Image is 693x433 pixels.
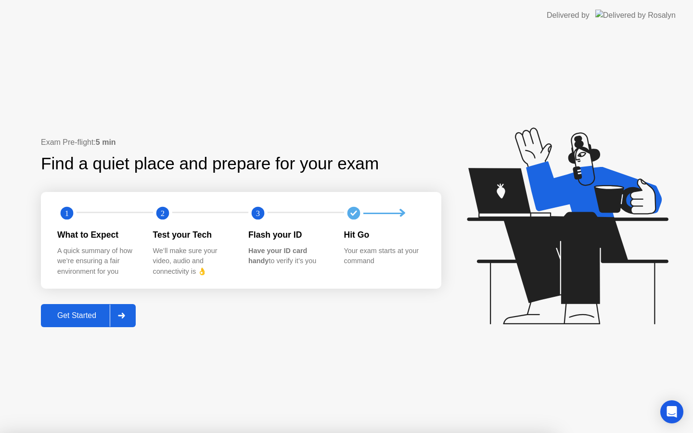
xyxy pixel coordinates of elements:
text: 3 [256,209,260,218]
div: Test your Tech [153,229,233,241]
text: 2 [160,209,164,218]
div: A quick summary of how we’re ensuring a fair environment for you [57,246,138,277]
div: Flash your ID [248,229,329,241]
img: Delivered by Rosalyn [595,10,676,21]
div: Delivered by [547,10,590,21]
div: Exam Pre-flight: [41,137,441,148]
div: to verify it’s you [248,246,329,267]
div: What to Expect [57,229,138,241]
div: Hit Go [344,229,424,241]
div: Find a quiet place and prepare for your exam [41,151,380,177]
div: Open Intercom Messenger [660,400,683,423]
b: Have your ID card handy [248,247,307,265]
div: Get Started [44,311,110,320]
div: We’ll make sure your video, audio and connectivity is 👌 [153,246,233,277]
b: 5 min [96,138,116,146]
text: 1 [65,209,69,218]
div: Your exam starts at your command [344,246,424,267]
